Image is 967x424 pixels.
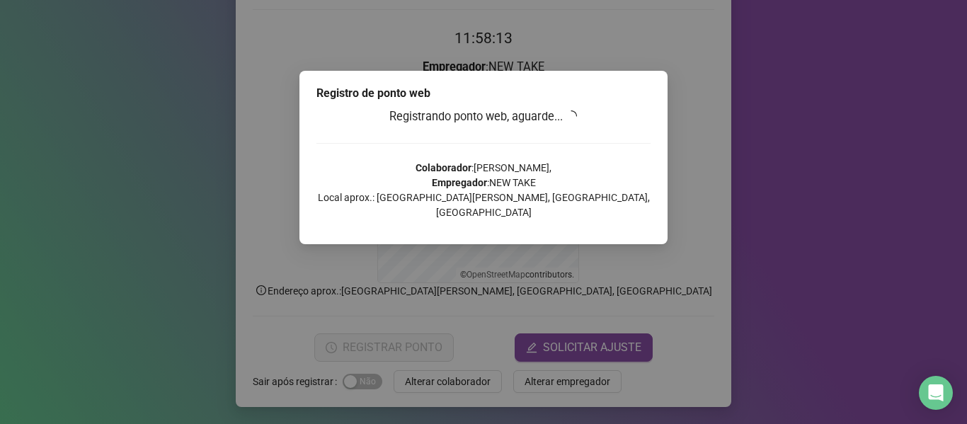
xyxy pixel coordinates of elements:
[432,177,487,188] strong: Empregador
[416,162,471,173] strong: Colaborador
[316,108,651,126] h3: Registrando ponto web, aguarde...
[566,110,577,122] span: loading
[316,85,651,102] div: Registro de ponto web
[316,161,651,220] p: : [PERSON_NAME], : NEW TAKE Local aprox.: [GEOGRAPHIC_DATA][PERSON_NAME], [GEOGRAPHIC_DATA], [GEO...
[919,376,953,410] div: Open Intercom Messenger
